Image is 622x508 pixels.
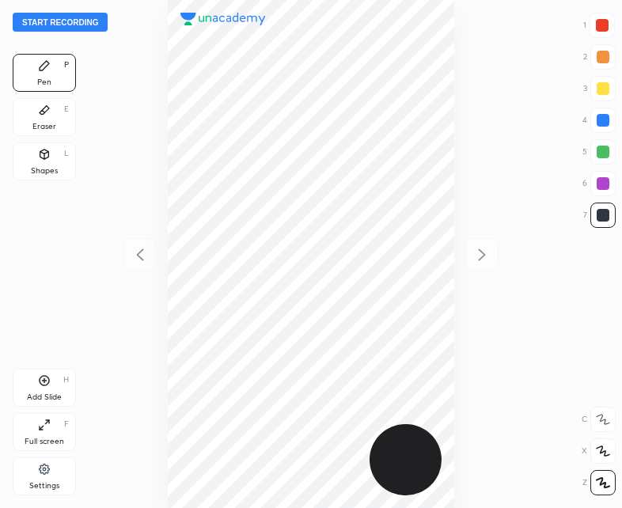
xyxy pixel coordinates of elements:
div: P [64,61,69,69]
div: 1 [583,13,615,38]
div: Settings [29,482,59,490]
div: E [64,105,69,113]
div: 7 [583,203,616,228]
div: 5 [582,139,616,165]
div: C [582,407,616,432]
div: Eraser [32,123,56,131]
div: Z [582,470,616,495]
div: L [64,150,69,157]
div: Full screen [25,438,64,445]
div: 4 [582,108,616,133]
div: F [64,420,69,428]
div: Add Slide [27,393,62,401]
div: X [582,438,616,464]
div: 6 [582,171,616,196]
button: Start recording [13,13,108,32]
div: H [63,376,69,384]
div: Pen [37,78,51,86]
div: 2 [583,44,616,70]
div: 3 [583,76,616,101]
div: Shapes [31,167,58,175]
img: logo.38c385cc.svg [180,13,266,25]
